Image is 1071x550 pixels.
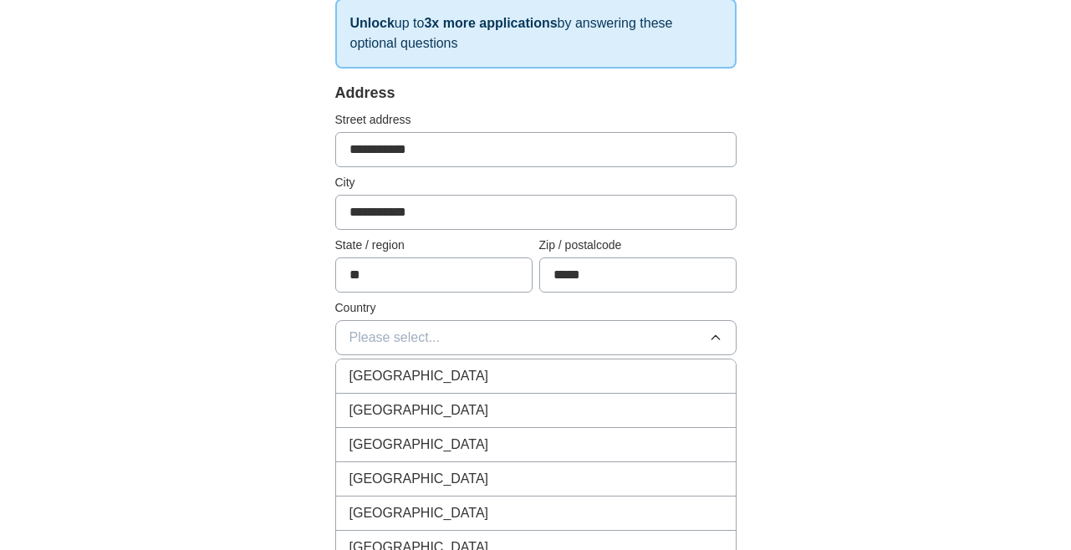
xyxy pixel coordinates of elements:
[335,299,737,317] label: Country
[335,82,737,104] div: Address
[349,469,489,489] span: [GEOGRAPHIC_DATA]
[349,503,489,523] span: [GEOGRAPHIC_DATA]
[335,111,737,129] label: Street address
[349,328,441,348] span: Please select...
[349,366,489,386] span: [GEOGRAPHIC_DATA]
[335,237,533,254] label: State / region
[539,237,737,254] label: Zip / postalcode
[424,16,557,30] strong: 3x more applications
[335,174,737,191] label: City
[349,400,489,420] span: [GEOGRAPHIC_DATA]
[349,435,489,455] span: [GEOGRAPHIC_DATA]
[335,320,737,355] button: Please select...
[350,16,395,30] strong: Unlock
